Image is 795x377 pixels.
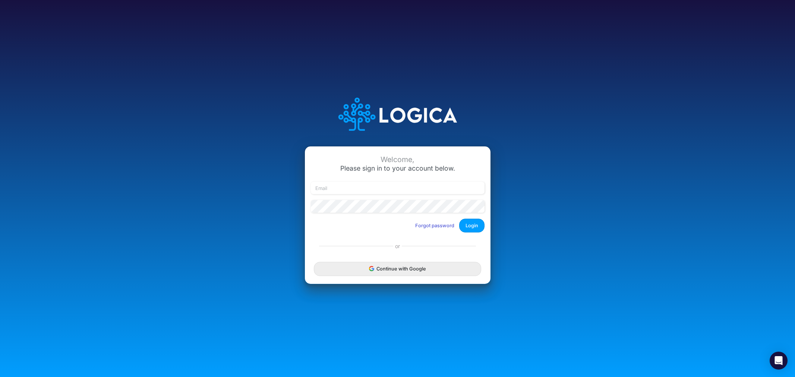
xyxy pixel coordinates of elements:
[314,262,481,276] button: Continue with Google
[770,352,788,370] div: Open Intercom Messenger
[410,219,459,232] button: Forgot password
[459,219,485,232] button: Login
[311,155,485,164] div: Welcome,
[340,164,455,172] span: Please sign in to your account below.
[311,182,485,194] input: Email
